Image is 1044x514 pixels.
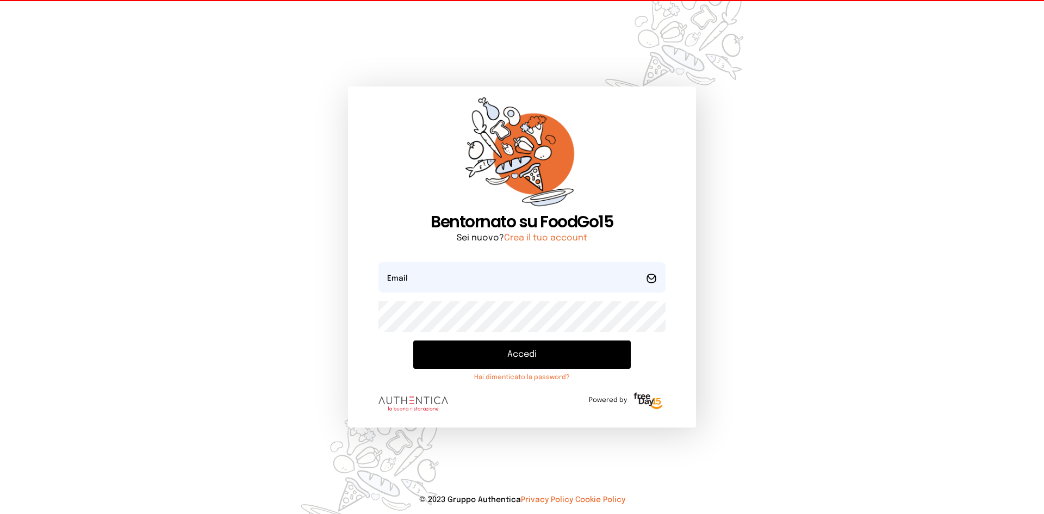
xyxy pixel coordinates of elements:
a: Privacy Policy [521,496,573,504]
img: logo.8f33a47.png [378,397,448,411]
a: Hai dimenticato la password? [413,373,631,382]
img: sticker-orange.65babaf.png [465,97,579,212]
p: Sei nuovo? [378,232,666,245]
h1: Bentornato su FoodGo15 [378,212,666,232]
button: Accedi [413,340,631,369]
a: Crea il tuo account [504,233,587,243]
a: Cookie Policy [575,496,625,504]
img: logo-freeday.3e08031.png [631,391,666,412]
p: © 2023 Gruppo Authentica [17,494,1027,505]
span: Powered by [589,396,627,405]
